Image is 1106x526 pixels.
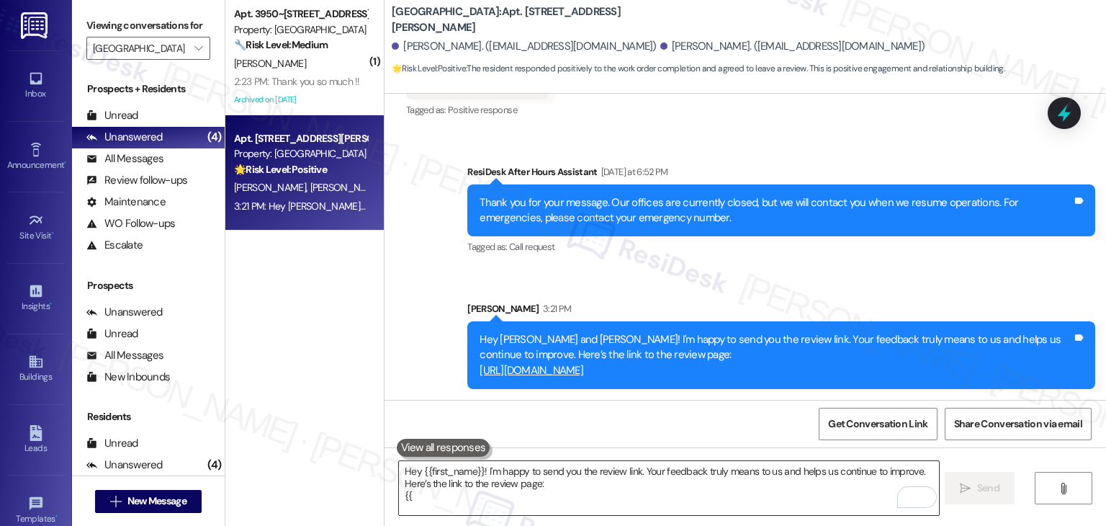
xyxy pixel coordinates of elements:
a: [URL][DOMAIN_NAME] [480,363,583,378]
button: Share Conversation via email [945,408,1092,440]
div: Property: [GEOGRAPHIC_DATA] [234,146,367,161]
strong: 🔧 Risk Level: Medium [234,38,328,51]
div: Unread [86,326,138,342]
div: Hey [PERSON_NAME] and [PERSON_NAME]! I'm happy to send you the review link. Your feedback truly m... [480,332,1072,378]
div: Apt. 3950~[STREET_ADDRESS][PERSON_NAME] [234,6,367,22]
div: ResiDesk After Hours Assistant [467,164,1095,184]
button: New Message [95,490,202,513]
div: All Messages [86,348,163,363]
strong: 🌟 Risk Level: Positive [392,63,466,74]
div: 2:23 PM: Thank you so much !! [234,75,360,88]
span: Get Conversation Link [828,416,927,432]
div: Apt. [STREET_ADDRESS][PERSON_NAME] [234,131,367,146]
div: Tagged as: [467,236,1095,257]
textarea: To enrich screen reader interactions, please activate Accessibility in Grammarly extension settings [399,461,938,515]
div: (4) [204,454,225,476]
div: Unread [86,108,138,123]
div: Unanswered [86,130,163,145]
span: [PERSON_NAME] [310,181,382,194]
div: (4) [204,126,225,148]
div: Tagged as: [406,99,549,120]
div: Escalate [86,238,143,253]
button: Get Conversation Link [819,408,937,440]
i:  [110,496,121,507]
div: Unread [86,436,138,451]
button: Send [945,472,1015,504]
div: [DATE] at 6:52 PM [598,164,668,179]
div: Maintenance [86,195,166,210]
i:  [194,43,202,54]
div: WO Follow-ups [86,216,175,231]
span: • [55,512,58,522]
label: Viewing conversations for [86,14,210,37]
span: [PERSON_NAME] [234,181,310,194]
a: Insights • [7,279,65,318]
a: Inbox [7,66,65,105]
i:  [1058,483,1069,494]
div: Property: [GEOGRAPHIC_DATA] [234,22,367,37]
a: Site Visit • [7,208,65,247]
div: Unanswered [86,458,163,473]
span: • [64,158,66,168]
span: [PERSON_NAME] [234,57,306,70]
a: Buildings [7,349,65,388]
span: : The resident responded positively to the work order completion and agreed to leave a review. Th... [392,61,1004,76]
i:  [960,483,971,494]
img: ResiDesk Logo [21,12,50,39]
div: Thank you for your message. Our offices are currently closed, but we will contact you when we res... [480,195,1072,226]
div: Residents [72,409,225,424]
strong: 🌟 Risk Level: Positive [234,163,327,176]
div: [PERSON_NAME] [467,301,1095,321]
div: [PERSON_NAME]. ([EMAIL_ADDRESS][DOMAIN_NAME]) [660,39,925,54]
div: Archived on [DATE] [233,91,369,109]
span: • [52,228,54,239]
div: All Messages [86,151,163,166]
span: New Message [127,494,186,509]
span: Call request [509,241,554,253]
div: Prospects [72,278,225,293]
span: Positive response [448,104,517,116]
span: Send [977,481,999,496]
div: Prospects + Residents [72,81,225,97]
b: [GEOGRAPHIC_DATA]: Apt. [STREET_ADDRESS][PERSON_NAME] [392,4,680,35]
span: Share Conversation via email [954,416,1082,432]
div: Unanswered [86,305,163,320]
div: New Inbounds [86,370,170,385]
div: Review follow-ups [86,173,187,188]
a: Leads [7,421,65,460]
input: All communities [93,37,187,60]
div: 3:21 PM [539,301,571,316]
span: • [50,299,52,309]
div: [PERSON_NAME]. ([EMAIL_ADDRESS][DOMAIN_NAME]) [392,39,657,54]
